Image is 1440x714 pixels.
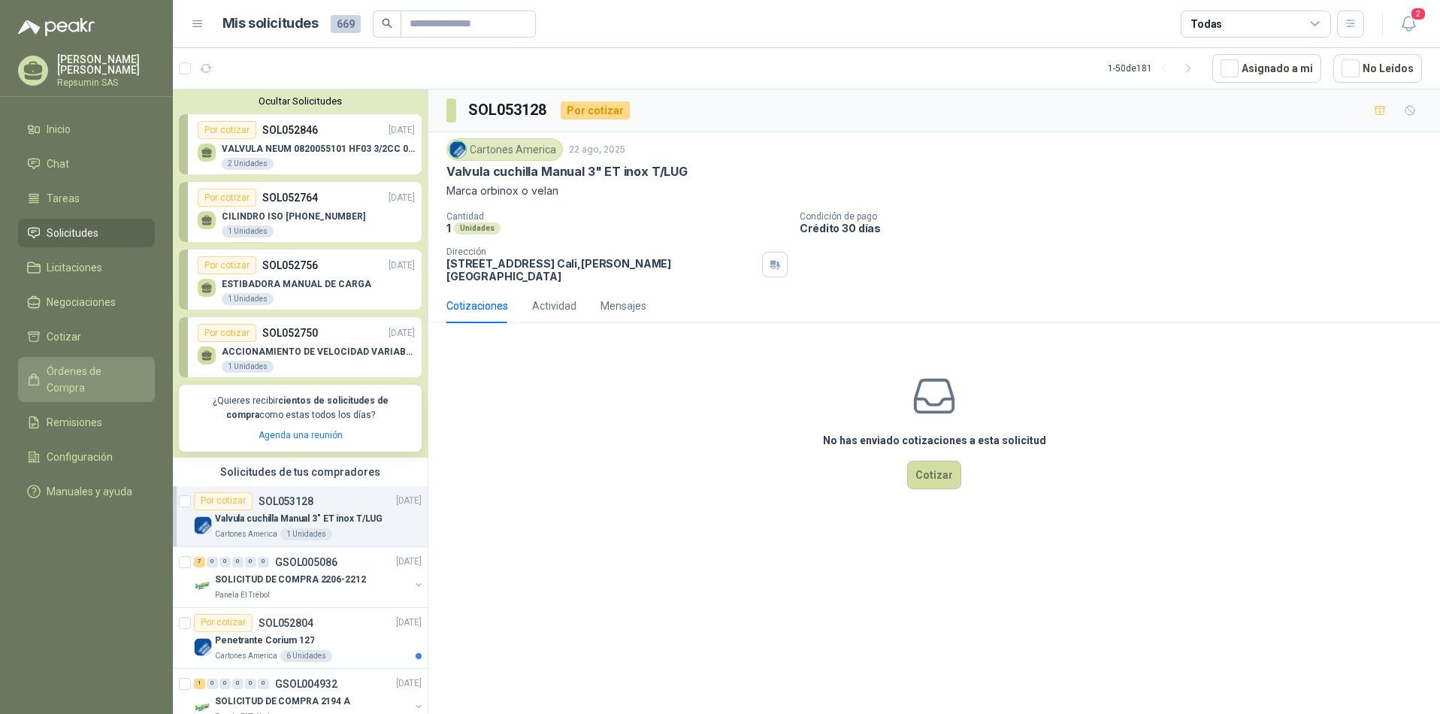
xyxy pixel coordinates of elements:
div: Por cotizar [194,614,253,632]
div: 1 - 50 de 181 [1108,56,1200,80]
p: [STREET_ADDRESS] Cali , [PERSON_NAME][GEOGRAPHIC_DATA] [446,257,756,283]
p: [DATE] [396,616,422,630]
a: Por cotizarSOL052846[DATE] VALVULA NEUM 0820055101 HF03 3/2CC 024DC2 Unidades [179,114,422,174]
div: 0 [245,557,256,567]
div: 1 Unidades [222,225,274,237]
a: Por cotizarSOL052756[DATE] ESTIBADORA MANUAL DE CARGA1 Unidades [179,250,422,310]
div: Por cotizar [198,189,256,207]
p: Valvula cuchilla Manual 3" ET inox T/LUG [446,164,688,180]
a: Por cotizarSOL053128[DATE] Company LogoValvula cuchilla Manual 3" ET inox T/LUGCartones America1 ... [173,486,428,547]
a: Solicitudes [18,219,155,247]
span: Inicio [47,121,71,138]
span: Manuales y ayuda [47,483,132,500]
p: VALVULA NEUM 0820055101 HF03 3/2CC 024DC [222,144,415,154]
div: 2 Unidades [222,158,274,170]
img: Company Logo [194,577,212,595]
button: 2 [1395,11,1422,38]
a: Cotizar [18,322,155,351]
div: 0 [232,557,244,567]
span: Solicitudes [47,225,98,241]
div: 0 [219,557,231,567]
p: CILINDRO ISO [PHONE_NUMBER] [222,211,365,222]
p: SOL052804 [259,618,313,628]
div: 0 [219,679,231,689]
div: 0 [207,557,218,567]
div: Solicitudes de tus compradores [173,458,428,486]
p: [DATE] [389,326,415,340]
img: Logo peakr [18,18,95,36]
div: 0 [245,679,256,689]
p: GSOL004932 [275,679,337,689]
p: 22 ago, 2025 [569,143,625,157]
p: [DATE] [389,191,415,205]
p: Valvula cuchilla Manual 3" ET inox T/LUG [215,512,383,526]
div: 1 Unidades [280,528,332,540]
a: Por cotizarSOL052804[DATE] Company LogoPenetrante Corium 127Cartones America6 Unidades [173,608,428,669]
div: 7 [194,557,205,567]
p: Penetrante Corium 127 [215,634,314,648]
a: Tareas [18,184,155,213]
button: Asignado a mi [1212,54,1321,83]
div: Cotizaciones [446,298,508,314]
div: 0 [258,557,269,567]
a: Inicio [18,115,155,144]
div: 1 Unidades [222,361,274,373]
button: Cotizar [907,461,961,489]
a: Agenda una reunión [259,430,343,440]
p: [DATE] [396,494,422,508]
p: SOL053128 [259,496,313,507]
p: ¿Quieres recibir como estas todos los días? [188,394,413,422]
div: 1 Unidades [222,293,274,305]
a: Manuales y ayuda [18,477,155,506]
div: Ocultar SolicitudesPor cotizarSOL052846[DATE] VALVULA NEUM 0820055101 HF03 3/2CC 024DC2 UnidadesP... [173,89,428,458]
img: Company Logo [194,516,212,534]
div: Todas [1190,16,1222,32]
div: Por cotizar [561,101,630,120]
a: Órdenes de Compra [18,357,155,402]
span: Chat [47,156,69,172]
span: 2 [1410,7,1426,21]
button: No Leídos [1333,54,1422,83]
h1: Mis solicitudes [222,13,319,35]
div: Actividad [532,298,576,314]
p: [DATE] [396,555,422,569]
p: ESTIBADORA MANUAL DE CARGA [222,279,371,289]
div: 0 [207,679,218,689]
a: Remisiones [18,408,155,437]
a: Negociaciones [18,288,155,316]
span: Cotizar [47,328,81,345]
span: Configuración [47,449,113,465]
a: Configuración [18,443,155,471]
p: [DATE] [389,123,415,138]
a: Licitaciones [18,253,155,282]
div: Por cotizar [194,492,253,510]
p: Crédito 30 días [800,222,1434,234]
p: Cantidad [446,211,788,222]
p: Cartones America [215,528,277,540]
p: Repsumin SAS [57,78,155,87]
div: 6 Unidades [280,650,332,662]
p: [DATE] [396,676,422,691]
p: 1 [446,222,451,234]
h3: SOL053128 [468,98,549,122]
div: Mensajes [601,298,646,314]
p: ACCIONAMIENTO DE VELOCIDAD VARIABLE [222,346,415,357]
a: Por cotizarSOL052750[DATE] ACCIONAMIENTO DE VELOCIDAD VARIABLE1 Unidades [179,317,422,377]
div: Por cotizar [198,121,256,139]
b: cientos de solicitudes de compra [226,395,389,420]
div: 0 [258,679,269,689]
p: SOL052764 [262,189,318,206]
span: Remisiones [47,414,102,431]
img: Company Logo [449,141,466,158]
span: Órdenes de Compra [47,363,141,396]
span: 669 [331,15,361,33]
p: GSOL005086 [275,557,337,567]
button: Ocultar Solicitudes [179,95,422,107]
a: Chat [18,150,155,178]
p: Cartones America [215,650,277,662]
p: Condición de pago [800,211,1434,222]
p: SOL052756 [262,257,318,274]
div: Cartones America [446,138,563,161]
p: Marca orbinox o velan [446,183,1422,199]
h3: No has enviado cotizaciones a esta solicitud [823,432,1046,449]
